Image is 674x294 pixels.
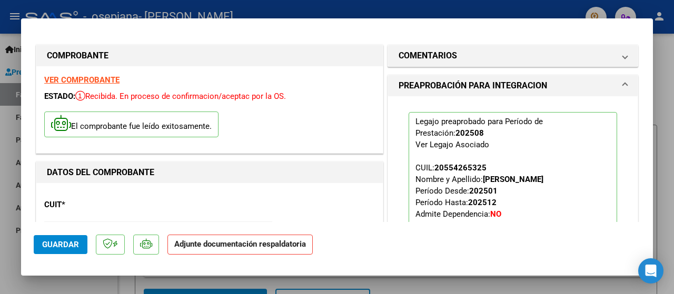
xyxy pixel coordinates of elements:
[468,198,497,207] strong: 202512
[469,186,498,196] strong: 202501
[415,139,489,150] div: Ver Legajo Asociado
[47,50,108,60] strong: COMPROBANTE
[388,96,638,276] div: PREAPROBACIÓN PARA INTEGRACION
[75,92,286,101] span: Recibida. En proceso de confirmacion/aceptac por la OS.
[483,175,543,184] strong: [PERSON_NAME]
[388,75,638,96] mat-expansion-panel-header: PREAPROBACIÓN PARA INTEGRACION
[174,239,306,249] strong: Adjunte documentación respaldatoria
[44,199,143,211] p: CUIT
[399,79,547,92] h1: PREAPROBACIÓN PARA INTEGRACION
[490,209,501,219] strong: NO
[44,92,75,101] span: ESTADO:
[44,75,120,85] a: VER COMPROBANTE
[399,49,457,62] h1: COMENTARIOS
[638,258,663,283] div: Open Intercom Messenger
[42,240,79,249] span: Guardar
[415,163,543,219] span: CUIL: Nombre y Apellido: Período Desde: Período Hasta: Admite Dependencia:
[409,112,617,252] p: Legajo preaprobado para Período de Prestación:
[47,167,154,177] strong: DATOS DEL COMPROBANTE
[434,162,487,174] div: 20554265325
[44,111,219,137] p: El comprobante fue leído exitosamente.
[34,235,87,254] button: Guardar
[388,45,638,66] mat-expansion-panel-header: COMENTARIOS
[455,128,484,138] strong: 202508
